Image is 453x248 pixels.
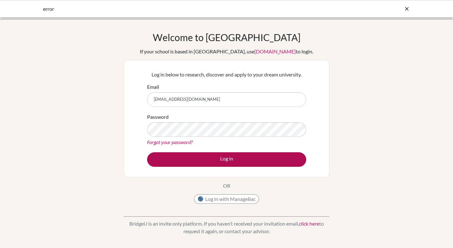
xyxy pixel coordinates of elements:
p: BridgeU is an invite only platform. If you haven’t received your invitation email, to request it ... [124,220,329,235]
p: Log in below to research, discover and apply to your dream university. [147,71,306,78]
button: Log in with ManageBac [194,194,259,204]
label: Email [147,83,159,91]
div: If your school is based in [GEOGRAPHIC_DATA], use to login. [140,48,313,55]
h1: Welcome to [GEOGRAPHIC_DATA] [153,32,301,43]
label: Password [147,113,169,121]
div: error [43,5,315,13]
a: click here [299,221,319,227]
button: Log in [147,152,306,167]
p: OR [223,182,230,190]
a: [DOMAIN_NAME] [254,48,296,54]
a: Forgot your password? [147,139,193,145]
